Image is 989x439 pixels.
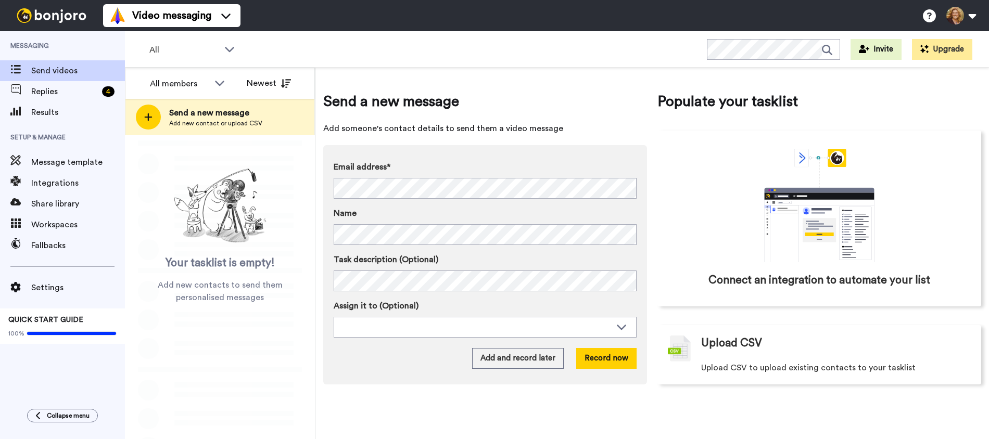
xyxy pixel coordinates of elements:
[334,207,357,219] span: Name
[47,411,90,420] span: Collapse menu
[668,335,691,361] img: csv-grey.png
[31,85,98,98] span: Replies
[31,281,125,294] span: Settings
[27,409,98,422] button: Collapse menu
[31,198,125,210] span: Share library
[169,119,262,127] span: Add new contact or upload CSV
[168,164,272,248] img: ready-set-action.png
[150,78,209,90] div: All members
[31,177,125,189] span: Integrations
[323,91,647,112] span: Send a new message
[166,255,275,271] span: Your tasklist is empty!
[239,73,299,94] button: Newest
[8,329,24,338] span: 100%
[8,316,83,324] span: QUICK START GUIDE
[912,39,972,60] button: Upgrade
[31,106,125,119] span: Results
[31,239,125,252] span: Fallbacks
[576,348,637,369] button: Record now
[472,348,564,369] button: Add and record later
[169,107,262,119] span: Send a new message
[102,86,115,97] div: 4
[708,273,930,288] span: Connect an integration to automate your list
[109,7,126,24] img: vm-color.svg
[701,335,762,351] span: Upload CSV
[741,149,897,262] div: animation
[31,156,125,169] span: Message template
[701,361,916,374] span: Upload CSV to upload existing contacts to your tasklist
[323,122,647,135] span: Add someone's contact details to send them a video message
[31,64,125,77] span: Send videos
[149,44,219,56] span: All
[31,218,125,231] span: Workspaces
[141,279,299,304] span: Add new contacts to send them personalised messages
[132,8,211,23] span: Video messaging
[334,300,637,312] label: Assign it to (Optional)
[334,161,637,173] label: Email address*
[657,91,981,112] span: Populate your tasklist
[12,8,91,23] img: bj-logo-header-white.svg
[334,253,637,266] label: Task description (Optional)
[851,39,902,60] button: Invite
